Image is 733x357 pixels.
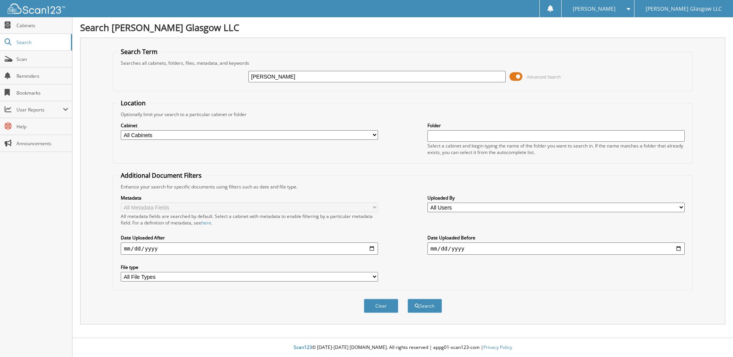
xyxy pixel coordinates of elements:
div: © [DATE]-[DATE] [DOMAIN_NAME]. All rights reserved | appg01-scan123-com | [72,338,733,357]
span: Scan [16,56,68,62]
input: start [121,242,378,255]
span: Bookmarks [16,90,68,96]
label: Cabinet [121,122,378,129]
div: All metadata fields are searched by default. Select a cabinet with metadata to enable filtering b... [121,213,378,226]
img: scan123-logo-white.svg [8,3,65,14]
span: Search [16,39,67,46]
iframe: Chat Widget [695,320,733,357]
label: Metadata [121,195,378,201]
div: Optionally limit your search to a particular cabinet or folder [117,111,689,118]
button: Clear [364,299,398,313]
span: Scan123 [294,344,312,350]
span: [PERSON_NAME] Glasgow LLC [646,7,722,11]
a: here [201,219,211,226]
div: Select a cabinet and begin typing the name of the folder you want to search in. If the name match... [427,142,685,156]
span: [PERSON_NAME] [573,7,616,11]
div: Searches all cabinets, folders, files, metadata, and keywords [117,60,689,66]
legend: Location [117,99,150,107]
label: Date Uploaded Before [427,234,685,241]
span: Advanced Search [527,74,561,80]
span: Reminders [16,73,68,79]
span: Help [16,123,68,130]
div: Enhance your search for specific documents using filters such as date and file type. [117,183,689,190]
input: end [427,242,685,255]
label: Uploaded By [427,195,685,201]
h1: Search [PERSON_NAME] Glasgow LLC [80,21,725,34]
span: Cabinets [16,22,68,29]
legend: Search Term [117,47,161,56]
button: Search [408,299,442,313]
a: Privacy Policy [483,344,512,350]
legend: Additional Document Filters [117,171,205,180]
label: File type [121,264,378,270]
label: Date Uploaded After [121,234,378,241]
span: Announcements [16,140,68,147]
label: Folder [427,122,685,129]
span: User Reports [16,106,63,113]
